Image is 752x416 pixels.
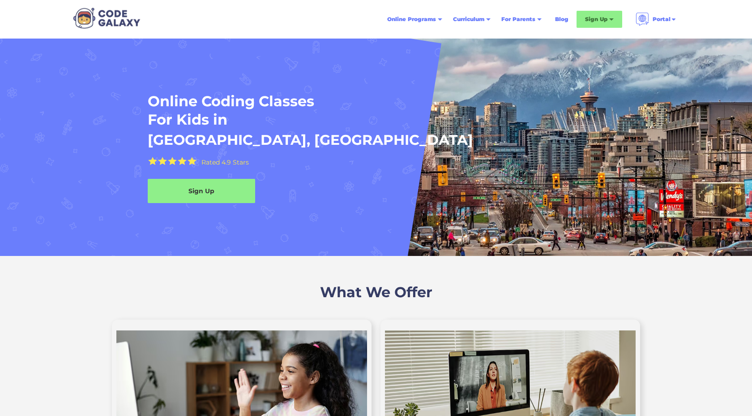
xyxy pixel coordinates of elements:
[496,11,547,27] div: For Parents
[653,15,671,24] div: Portal
[188,157,197,165] img: Yellow Star - the Code Galaxy
[201,159,249,165] div: Rated 4.9 Stars
[148,131,473,149] h1: [GEOGRAPHIC_DATA], [GEOGRAPHIC_DATA]
[501,15,535,24] div: For Parents
[382,11,448,27] div: Online Programs
[158,157,167,165] img: Yellow Star - the Code Galaxy
[148,157,157,165] img: Yellow Star - the Code Galaxy
[550,11,574,27] a: Blog
[577,11,622,28] div: Sign Up
[178,157,187,165] img: Yellow Star - the Code Galaxy
[585,15,607,24] div: Sign Up
[630,9,682,30] div: Portal
[148,179,255,203] a: Sign Up
[148,186,255,195] div: Sign Up
[168,157,177,165] img: Yellow Star - the Code Galaxy
[453,15,484,24] div: Curriculum
[148,92,534,129] h1: Online Coding Classes For Kids in
[387,15,436,24] div: Online Programs
[448,11,496,27] div: Curriculum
